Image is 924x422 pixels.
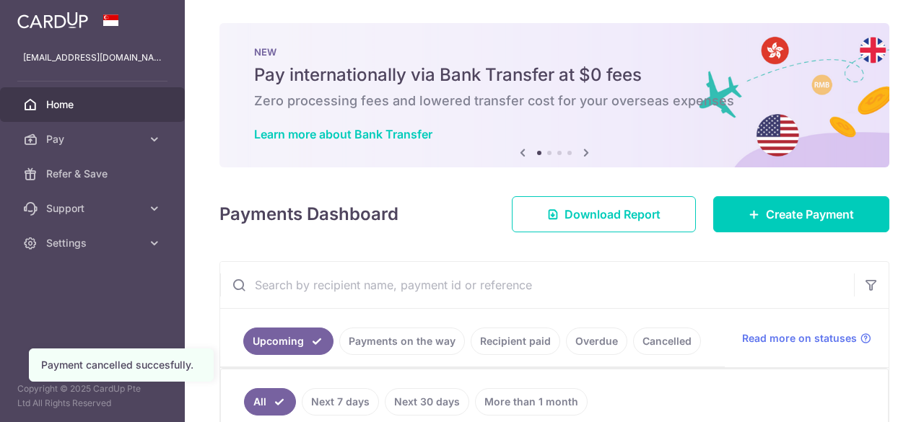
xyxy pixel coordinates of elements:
[220,262,854,308] input: Search by recipient name, payment id or reference
[46,132,141,146] span: Pay
[832,379,910,415] iframe: Opens a widget where you can find more information
[17,12,88,29] img: CardUp
[302,388,379,416] a: Next 7 days
[244,388,296,416] a: All
[713,196,889,232] a: Create Payment
[339,328,465,355] a: Payments on the way
[46,97,141,112] span: Home
[471,328,560,355] a: Recipient paid
[633,328,701,355] a: Cancelled
[254,127,432,141] a: Learn more about Bank Transfer
[219,23,889,167] img: Bank transfer banner
[254,63,855,87] h5: Pay internationally via Bank Transfer at $0 fees
[742,331,871,346] a: Read more on statuses
[254,92,855,110] h6: Zero processing fees and lowered transfer cost for your overseas expenses
[565,206,661,223] span: Download Report
[243,328,334,355] a: Upcoming
[766,206,854,223] span: Create Payment
[41,358,201,372] div: Payment cancelled succesfully.
[46,201,141,216] span: Support
[566,328,627,355] a: Overdue
[46,167,141,181] span: Refer & Save
[23,50,162,65] p: [EMAIL_ADDRESS][DOMAIN_NAME]
[219,201,398,227] h4: Payments Dashboard
[46,236,141,250] span: Settings
[475,388,588,416] a: More than 1 month
[742,331,857,346] span: Read more on statuses
[254,46,855,58] p: NEW
[385,388,469,416] a: Next 30 days
[512,196,696,232] a: Download Report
